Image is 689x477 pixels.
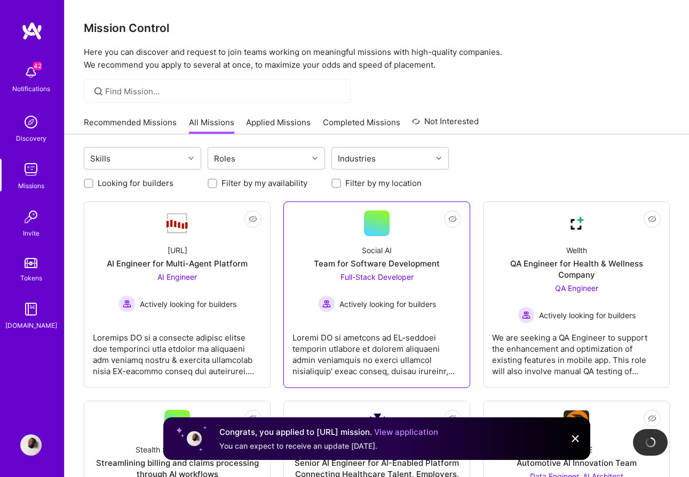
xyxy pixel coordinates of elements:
[105,86,343,97] input: Find Mission...
[188,156,194,161] i: icon Chevron
[492,258,661,280] div: QA Engineer for Health & Wellness Company
[412,115,479,134] a: Not Interested
[16,133,46,144] div: Discovery
[339,298,436,310] span: Actively looking for builders
[436,156,441,161] i: icon Chevron
[189,117,234,134] a: All Missions
[107,258,248,269] div: AI Engineer for Multi-Agent Platform
[20,206,42,228] img: Invite
[28,28,117,36] div: Domain: [DOMAIN_NAME]
[118,295,136,312] img: Actively looking for builders
[17,17,26,26] img: logo_orange.svg
[323,117,400,134] a: Completed Missions
[362,245,392,256] div: Social AI
[564,410,589,435] img: Company Logo
[448,414,457,423] i: icon EyeClosed
[555,284,598,293] span: QA Engineer
[340,272,414,281] span: Full-Stack Developer
[20,298,42,320] img: guide book
[249,215,257,223] i: icon EyeClosed
[116,63,184,70] div: Keywords nach Traffic
[20,62,42,83] img: bell
[292,324,461,377] div: Loremi DO si ametcons ad EL-seddoei temporin utlabore et dolorem aliquaeni admin veniamquis no ex...
[566,245,587,256] div: Wellth
[55,63,78,70] div: Domain
[20,111,42,133] img: discovery
[219,441,438,451] div: You can expect to receive an update [DATE].
[569,432,582,445] img: Close
[221,177,307,189] label: Filter by my availability
[564,211,589,236] img: Company Logo
[219,426,438,439] div: Congrats, you applied to [URL] mission.
[21,21,43,41] img: logo
[368,414,386,432] img: Company Logo
[93,324,262,377] div: Loremips DO si a consecte adipisc elitse doe temporinci utla etdolor ma aliquaeni adm veniamq nos...
[20,434,42,456] img: User Avatar
[23,228,39,239] div: Invite
[648,215,656,223] i: icon EyeClosed
[314,258,440,269] div: Team for Software Development
[292,211,461,379] a: Social AITeam for Software DevelopmentFull-Stack Developer Actively looking for buildersActively ...
[18,434,44,456] a: User Avatar
[84,21,670,35] h3: Mission Control
[645,437,656,448] img: loading
[345,177,422,189] label: Filter by my location
[157,272,197,281] span: AI Engineer
[186,430,203,447] img: User profile
[140,298,236,310] span: Actively looking for builders
[448,215,457,223] i: icon EyeClosed
[43,62,52,70] img: tab_domain_overview_orange.svg
[168,245,187,256] div: [URL]
[18,180,44,191] div: Missions
[492,211,661,379] a: Company LogoWellthQA Engineer for Health & Wellness CompanyQA Engineer Actively looking for build...
[84,46,670,71] p: Here you can discover and request to join teams working on meaningful missions with high-quality ...
[374,427,438,437] a: View application
[335,151,378,166] div: Industries
[5,320,57,331] div: [DOMAIN_NAME]
[164,212,190,235] img: Company Logo
[17,28,26,36] img: website_grey.svg
[12,83,50,94] div: Notifications
[249,414,257,423] i: icon EyeClosed
[539,310,636,321] span: Actively looking for builders
[98,177,173,189] label: Looking for builders
[104,62,113,70] img: tab_keywords_by_traffic_grey.svg
[92,85,105,98] i: icon SearchGrey
[25,258,37,268] img: tokens
[518,306,535,324] img: Actively looking for builders
[492,324,661,377] div: We are seeking a QA Engineer to support the enhancement and optimization of existing features in ...
[246,117,311,134] a: Applied Missions
[318,295,335,312] img: Actively looking for builders
[33,62,42,70] span: 42
[20,272,42,284] div: Tokens
[30,17,52,26] div: v 4.0.25
[211,151,238,166] div: Roles
[84,117,177,134] a: Recommended Missions
[20,159,42,180] img: teamwork
[648,414,656,423] i: icon EyeClosed
[312,156,318,161] i: icon Chevron
[93,211,262,379] a: Company Logo[URL]AI Engineer for Multi-Agent PlatformAI Engineer Actively looking for buildersAct...
[88,151,113,166] div: Skills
